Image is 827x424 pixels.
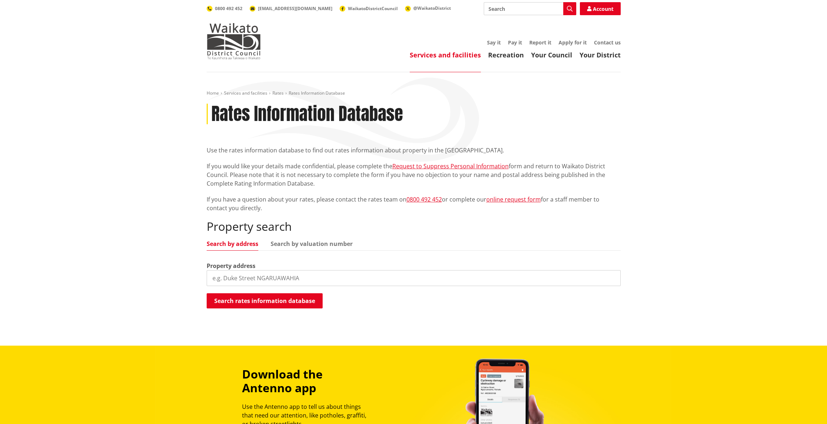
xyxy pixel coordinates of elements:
[207,90,219,96] a: Home
[215,5,242,12] span: 0800 492 452
[258,5,332,12] span: [EMAIL_ADDRESS][DOMAIN_NAME]
[224,90,267,96] a: Services and facilities
[410,51,481,59] a: Services and facilities
[348,5,398,12] span: WaikatoDistrictCouncil
[580,2,621,15] a: Account
[207,293,323,308] button: Search rates information database
[272,90,284,96] a: Rates
[207,195,621,212] p: If you have a question about your rates, please contact the rates team on or complete our for a s...
[207,23,261,59] img: Waikato District Council - Te Kaunihera aa Takiwaa o Waikato
[392,162,509,170] a: Request to Suppress Personal Information
[250,5,332,12] a: [EMAIL_ADDRESS][DOMAIN_NAME]
[406,195,442,203] a: 0800 492 452
[488,51,524,59] a: Recreation
[207,241,258,247] a: Search by address
[413,5,451,11] span: @WaikatoDistrict
[242,367,373,395] h3: Download the Antenno app
[207,146,621,155] p: Use the rates information database to find out rates information about property in the [GEOGRAPHI...
[529,39,551,46] a: Report it
[207,5,242,12] a: 0800 492 452
[580,51,621,59] a: Your District
[271,241,353,247] a: Search by valuation number
[559,39,587,46] a: Apply for it
[207,162,621,188] p: If you would like your details made confidential, please complete the form and return to Waikato ...
[211,104,403,125] h1: Rates Information Database
[207,261,255,270] label: Property address
[340,5,398,12] a: WaikatoDistrictCouncil
[207,90,621,96] nav: breadcrumb
[594,39,621,46] a: Contact us
[289,90,345,96] span: Rates Information Database
[484,2,576,15] input: Search input
[207,220,621,233] h2: Property search
[486,195,541,203] a: online request form
[531,51,572,59] a: Your Council
[207,270,621,286] input: e.g. Duke Street NGARUAWAHIA
[405,5,451,11] a: @WaikatoDistrict
[487,39,501,46] a: Say it
[508,39,522,46] a: Pay it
